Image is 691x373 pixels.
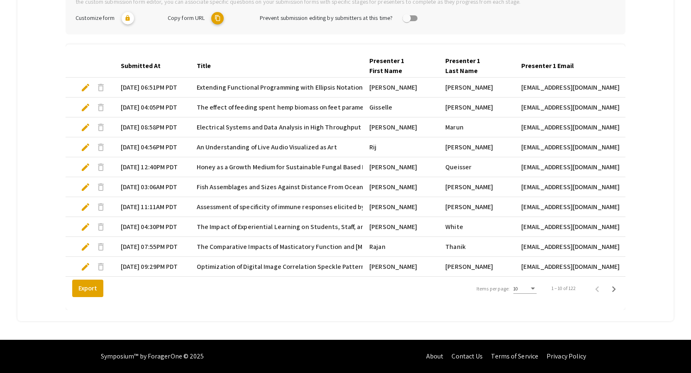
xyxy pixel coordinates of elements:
[197,222,448,232] span: The Impact of Experiential Learning on Students, Staff, and the Communities Involved.
[515,217,632,237] mat-cell: [EMAIL_ADDRESS][DOMAIN_NAME]
[96,162,106,172] span: delete
[197,61,211,71] div: Title
[168,14,205,22] span: Copy form URL
[363,217,439,237] mat-cell: [PERSON_NAME]
[363,257,439,277] mat-cell: [PERSON_NAME]
[521,61,581,71] div: Presenter 1 Email
[515,237,632,257] mat-cell: [EMAIL_ADDRESS][DOMAIN_NAME]
[72,280,103,297] button: Export
[363,78,439,98] mat-cell: [PERSON_NAME]
[81,142,90,152] span: edit
[363,177,439,197] mat-cell: [PERSON_NAME]
[121,61,168,71] div: Submitted At
[197,182,559,192] span: Fish Assemblages and Sizes Against Distance From Ocean and Other Factors in [GEOGRAPHIC_DATA] Est...
[81,83,90,93] span: edit
[521,61,574,71] div: Presenter 1 Email
[211,12,224,24] mat-icon: copy URL
[114,157,190,177] mat-cell: [DATE] 12:40PM PDT
[197,83,363,93] span: Extending Functional Programming with Ellipsis Notation
[547,352,586,361] a: Privacy Policy
[96,242,106,252] span: delete
[439,197,515,217] mat-cell: [PERSON_NAME]
[369,56,425,76] div: Presenter 1 First Name
[515,98,632,117] mat-cell: [EMAIL_ADDRESS][DOMAIN_NAME]
[363,237,439,257] mat-cell: Rajan
[96,182,106,192] span: delete
[122,12,134,24] mat-icon: lock
[114,117,190,137] mat-cell: [DATE] 08:58PM PDT
[197,102,535,112] span: The effect of feeding spent hemp biomass on feet parameters and prevalence of [MEDICAL_DATA] in b...
[589,280,606,297] button: Previous page
[197,122,442,132] span: Electrical Systems and Data Analysis in High Throughput Electrical-BasedCytometry
[81,122,90,132] span: edit
[445,56,501,76] div: Presenter 1 Last Name
[197,61,218,71] div: Title
[515,117,632,137] mat-cell: [EMAIL_ADDRESS][DOMAIN_NAME]
[260,14,393,22] span: Prevent submission editing by submitters at this time?
[81,202,90,212] span: edit
[439,237,515,257] mat-cell: Thanik
[515,257,632,277] mat-cell: [EMAIL_ADDRESS][DOMAIN_NAME]
[513,286,537,292] mat-select: Items per page:
[76,14,115,22] span: Customize form
[426,352,444,361] a: About
[114,137,190,157] mat-cell: [DATE] 04:56PM PDT
[81,182,90,192] span: edit
[606,280,622,297] button: Next page
[96,83,106,93] span: delete
[81,262,90,272] span: edit
[114,197,190,217] mat-cell: [DATE] 11:11AM PDT
[515,177,632,197] mat-cell: [EMAIL_ADDRESS][DOMAIN_NAME]
[197,202,621,212] span: Assessment of specificity of immune responses elicited by experimental gonococcal vaccines consis...
[439,78,515,98] mat-cell: [PERSON_NAME]
[114,217,190,237] mat-cell: [DATE] 04:30PM PDT
[114,257,190,277] mat-cell: [DATE] 09:29PM PDT
[197,142,337,152] span: An Understanding of Live Audio Visualized as Art
[363,137,439,157] mat-cell: Rij
[363,157,439,177] mat-cell: [PERSON_NAME]
[363,117,439,137] mat-cell: [PERSON_NAME]
[114,78,190,98] mat-cell: [DATE] 06:51PM PDT
[363,98,439,117] mat-cell: Gisselle
[439,98,515,117] mat-cell: [PERSON_NAME]
[96,222,106,232] span: delete
[491,352,538,361] a: Terms of Service
[515,197,632,217] mat-cell: [EMAIL_ADDRESS][DOMAIN_NAME]
[81,162,90,172] span: edit
[96,262,106,272] span: delete
[197,242,463,252] span: The Comparative Impacts of Masticatory Function and [MEDICAL_DATA] on Cognitive Health
[96,102,106,112] span: delete
[439,137,515,157] mat-cell: [PERSON_NAME]
[515,78,632,98] mat-cell: [EMAIL_ADDRESS][DOMAIN_NAME]
[114,237,190,257] mat-cell: [DATE] 07:55PM PDT
[439,117,515,137] mat-cell: Marun
[96,122,106,132] span: delete
[101,340,204,373] div: Symposium™ by ForagerOne © 2025
[439,217,515,237] mat-cell: White
[81,222,90,232] span: edit
[515,157,632,177] mat-cell: [EMAIL_ADDRESS][DOMAIN_NAME]
[197,162,390,172] span: Honey as a Growth Medium for Sustainable Fungal Based Pigments
[114,177,190,197] mat-cell: [DATE] 03:06AM PDT
[81,102,90,112] span: edit
[363,197,439,217] mat-cell: [PERSON_NAME]
[369,56,432,76] div: Presenter 1 First Name
[121,61,161,71] div: Submitted At
[515,137,632,157] mat-cell: [EMAIL_ADDRESS][DOMAIN_NAME]
[439,257,515,277] mat-cell: [PERSON_NAME]
[439,157,515,177] mat-cell: Queisser
[476,285,510,293] div: Items per page:
[96,202,106,212] span: delete
[439,177,515,197] mat-cell: [PERSON_NAME]
[513,285,518,292] span: 10
[81,242,90,252] span: edit
[197,262,442,272] span: Optimization of Digital Image Correlation Speckle Patterns for Small Test Specimens
[6,336,35,367] iframe: Chat
[445,56,508,76] div: Presenter 1 Last Name
[452,352,483,361] a: Contact Us
[96,142,106,152] span: delete
[114,98,190,117] mat-cell: [DATE] 04:05PM PDT
[552,285,576,292] div: 1 – 10 of 122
